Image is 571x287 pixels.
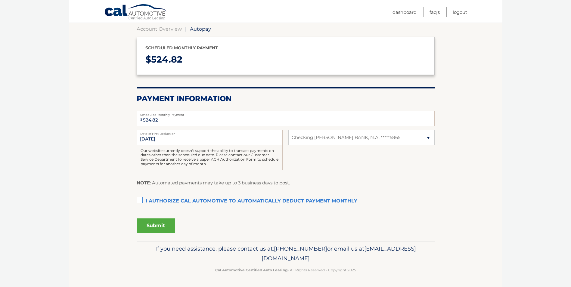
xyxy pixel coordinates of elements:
label: Date of First Deduction [137,130,283,135]
span: Autopay [190,26,211,32]
a: FAQ's [430,7,440,17]
span: | [185,26,187,32]
a: Logout [453,7,467,17]
strong: NOTE [137,180,150,186]
span: $ [138,113,144,126]
p: - All Rights Reserved - Copyright 2025 [141,267,431,273]
label: I authorize cal automotive to automatically deduct payment monthly [137,195,435,207]
p: $ [145,52,426,68]
span: [PHONE_NUMBER] [274,245,327,252]
span: 524.82 [151,54,182,65]
button: Submit [137,218,175,233]
a: Account Overview [137,26,182,32]
label: Scheduled Monthly Payment [137,111,435,116]
p: Scheduled monthly payment [145,44,426,52]
div: Our website currently doesn't support the ability to transact payments on dates other than the sc... [137,145,283,170]
input: Payment Date [137,130,283,145]
strong: Cal Automotive Certified Auto Leasing [215,268,287,272]
a: Dashboard [393,7,417,17]
h2: Payment Information [137,94,435,103]
p: : Automated payments may take up to 3 business days to post. [137,179,290,187]
input: Payment Amount [137,111,435,126]
a: Cal Automotive [104,4,167,21]
p: If you need assistance, please contact us at: or email us at [141,244,431,263]
span: [EMAIL_ADDRESS][DOMAIN_NAME] [262,245,416,262]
